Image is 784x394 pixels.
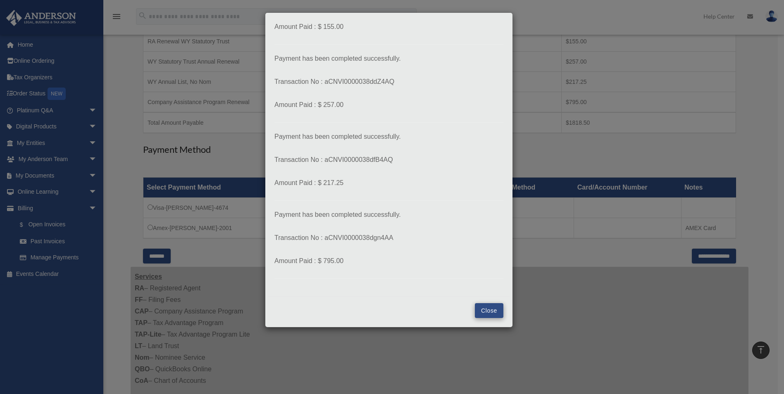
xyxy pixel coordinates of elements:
p: Transaction No : aCNVI0000038dgn4AA [274,232,503,244]
p: Amount Paid : $ 217.25 [274,177,503,189]
p: Amount Paid : $ 795.00 [274,255,503,267]
p: Payment has been completed successfully. [274,131,503,142]
p: Transaction No : aCNVI0000038ddZ4AQ [274,76,503,88]
button: Close [475,303,503,318]
p: Payment has been completed successfully. [274,209,503,221]
p: Amount Paid : $ 155.00 [274,21,503,33]
p: Payment has been completed successfully. [274,53,503,64]
p: Transaction No : aCNVI0000038dfB4AQ [274,154,503,166]
p: Amount Paid : $ 257.00 [274,99,503,111]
